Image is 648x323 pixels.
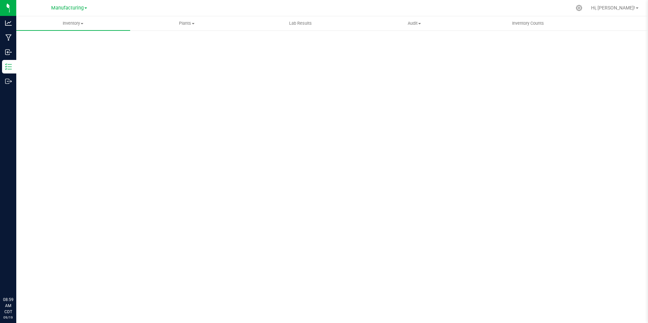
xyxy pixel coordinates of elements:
[3,297,13,315] p: 08:59 AM CDT
[5,63,12,70] inline-svg: Inventory
[244,16,358,30] a: Lab Results
[16,20,130,26] span: Inventory
[5,34,12,41] inline-svg: Manufacturing
[575,5,583,11] div: Manage settings
[591,5,635,10] span: Hi, [PERSON_NAME]!
[503,20,553,26] span: Inventory Counts
[471,16,585,30] a: Inventory Counts
[16,16,130,30] a: Inventory
[358,16,471,30] a: Audit
[130,16,244,30] a: Plants
[358,20,471,26] span: Audit
[51,5,84,11] span: Manufacturing
[5,49,12,56] inline-svg: Inbound
[3,315,13,320] p: 09/19
[280,20,321,26] span: Lab Results
[130,20,244,26] span: Plants
[5,20,12,26] inline-svg: Analytics
[5,78,12,85] inline-svg: Outbound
